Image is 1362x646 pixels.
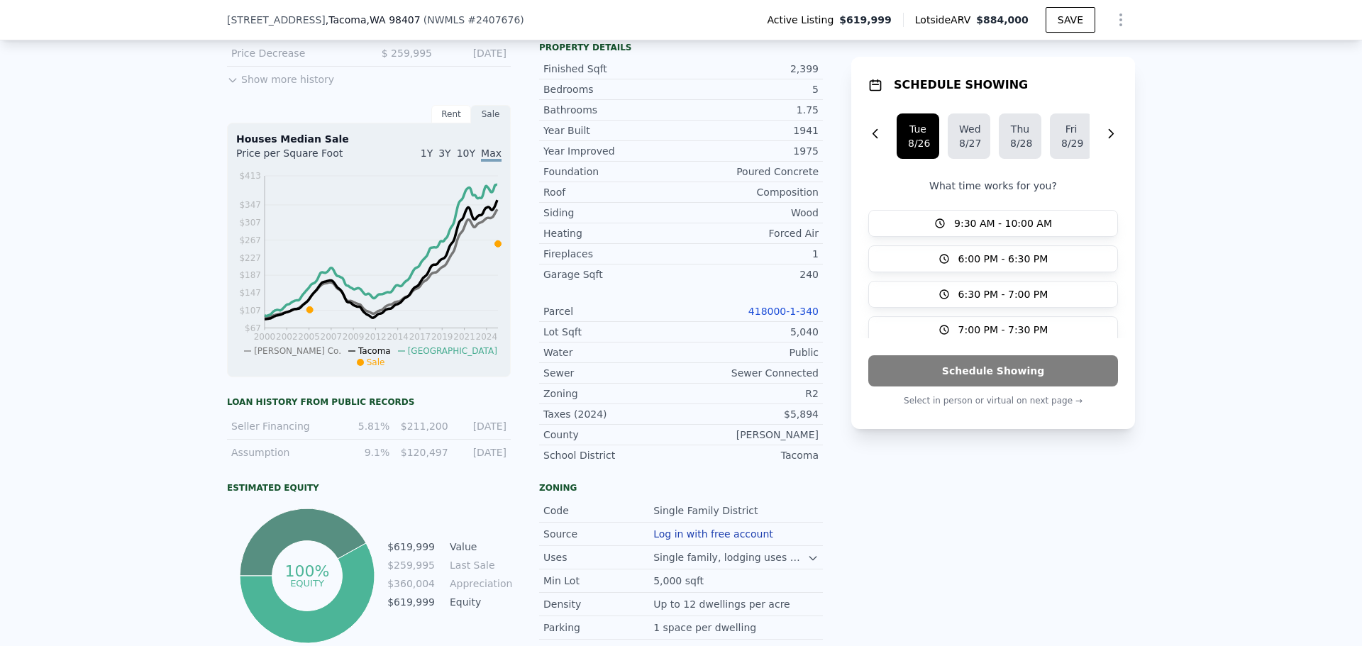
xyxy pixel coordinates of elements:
[958,287,1048,301] span: 6:30 PM - 7:00 PM
[236,132,502,146] div: Houses Median Sale
[543,185,681,199] div: Roof
[358,346,391,356] span: Tacoma
[398,445,448,460] div: $120,497
[387,594,436,610] td: $619,999
[653,503,760,518] div: Single Family District
[321,332,343,342] tspan: 2007
[467,14,520,26] span: # 2407676
[948,113,990,159] button: Wed8/27
[543,62,681,76] div: Finished Sqft
[239,218,261,228] tspan: $307
[999,113,1041,159] button: Thu8/28
[543,448,681,462] div: School District
[543,597,653,611] div: Density
[539,482,823,494] div: Zoning
[908,122,928,136] div: Tue
[543,247,681,261] div: Fireplaces
[653,620,759,635] div: 1 space per dwelling
[421,147,433,159] span: 1Y
[457,147,475,159] span: 10Y
[681,448,819,462] div: Tacoma
[1107,6,1135,34] button: Show Options
[471,105,511,123] div: Sale
[543,267,681,282] div: Garage Sqft
[959,136,979,150] div: 8/27
[343,332,365,342] tspan: 2009
[367,357,385,367] span: Sale
[543,103,681,117] div: Bathrooms
[681,144,819,158] div: 1975
[959,122,979,136] div: Wed
[543,304,681,318] div: Parcel
[481,147,502,162] span: Max
[868,210,1118,237] button: 9:30 AM - 10:00 AM
[231,445,331,460] div: Assumption
[543,345,681,360] div: Water
[543,386,681,401] div: Zoning
[427,14,465,26] span: NWMLS
[543,206,681,220] div: Siding
[839,13,892,27] span: $619,999
[231,419,331,433] div: Seller Financing
[868,316,1118,343] button: 7:00 PM - 7:30 PM
[447,576,511,591] td: Appreciation
[340,419,389,433] div: 5.81%
[326,13,421,27] span: , Tacoma
[254,332,276,342] tspan: 2000
[438,147,450,159] span: 3Y
[543,165,681,179] div: Foundation
[365,332,387,342] tspan: 2012
[284,562,329,580] tspan: 100%
[382,48,432,59] span: $ 259,995
[236,146,369,169] div: Price per Square Foot
[539,42,823,53] div: Property details
[653,528,773,540] button: Log in with free account
[227,67,334,87] button: Show more history
[457,419,506,433] div: [DATE]
[543,527,653,541] div: Source
[254,346,341,356] span: [PERSON_NAME] Co.
[457,445,506,460] div: [DATE]
[239,288,261,298] tspan: $147
[543,407,681,421] div: Taxes (2024)
[447,594,511,610] td: Equity
[908,136,928,150] div: 8/26
[1061,122,1081,136] div: Fri
[290,577,324,588] tspan: equity
[543,574,653,588] div: Min Lot
[868,179,1118,193] p: What time works for you?
[894,77,1028,94] h1: SCHEDULE SHOWING
[387,576,436,591] td: $360,004
[915,13,976,27] span: Lotside ARV
[748,306,819,317] a: 418000-1-340
[431,332,453,342] tspan: 2019
[543,82,681,96] div: Bedrooms
[387,332,409,342] tspan: 2014
[387,539,436,555] td: $619,999
[1046,7,1095,33] button: SAVE
[239,171,261,181] tspan: $413
[543,428,681,442] div: County
[653,550,807,564] div: Single family, lodging uses with one guest room.
[1061,136,1081,150] div: 8/29
[681,407,819,421] div: $5,894
[447,557,511,573] td: Last Sale
[681,82,819,96] div: 5
[239,306,261,316] tspan: $107
[239,270,261,280] tspan: $187
[367,14,421,26] span: , WA 98407
[681,226,819,240] div: Forced Air
[681,428,819,442] div: [PERSON_NAME]
[681,386,819,401] div: R2
[227,13,326,27] span: [STREET_ADDRESS]
[543,503,653,518] div: Code
[681,247,819,261] div: 1
[868,392,1118,409] p: Select in person or virtual on next page →
[340,445,389,460] div: 9.1%
[681,123,819,138] div: 1941
[239,235,261,245] tspan: $267
[681,62,819,76] div: 2,399
[543,620,653,635] div: Parking
[958,323,1048,337] span: 7:00 PM - 7:30 PM
[543,144,681,158] div: Year Improved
